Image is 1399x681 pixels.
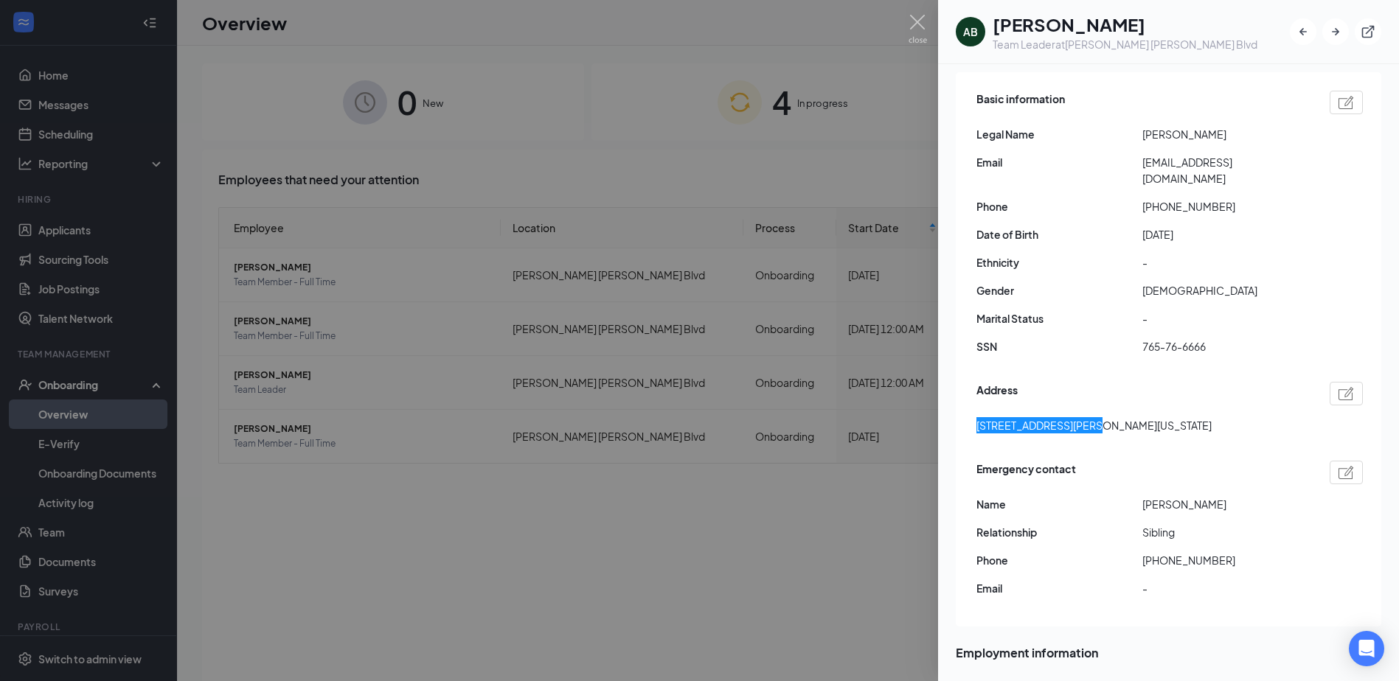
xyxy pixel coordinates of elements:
[993,12,1257,37] h1: [PERSON_NAME]
[1322,18,1349,45] button: ArrowRight
[956,643,1381,662] span: Employment information
[963,24,978,39] div: AB
[1349,631,1384,666] div: Open Intercom Messenger
[976,417,1212,433] span: [STREET_ADDRESS][PERSON_NAME][US_STATE]
[976,198,1142,214] span: Phone
[1328,24,1343,39] svg: ArrowRight
[976,552,1142,568] span: Phone
[1142,580,1308,596] span: -
[1290,18,1316,45] button: ArrowLeftNew
[1142,524,1308,540] span: Sibling
[1142,126,1308,142] span: [PERSON_NAME]
[976,310,1142,326] span: Marital Status
[1355,18,1381,45] button: ExternalLink
[976,382,1018,405] span: Address
[976,154,1142,170] span: Email
[976,282,1142,298] span: Gender
[1142,338,1308,355] span: 765-76-6666
[1361,24,1375,39] svg: ExternalLink
[1142,552,1308,568] span: [PHONE_NUMBER]
[1142,496,1308,512] span: [PERSON_NAME]
[976,524,1142,540] span: Relationship
[976,580,1142,596] span: Email
[976,254,1142,270] span: Ethnicity
[1142,226,1308,242] span: [DATE]
[1142,282,1308,298] span: [DEMOGRAPHIC_DATA]
[1142,310,1308,326] span: -
[1142,198,1308,214] span: [PHONE_NUMBER]
[976,461,1076,484] span: Emergency contact
[993,37,1257,52] div: Team Leader at [PERSON_NAME] [PERSON_NAME] Blvd
[976,91,1065,114] span: Basic information
[976,338,1142,355] span: SSN
[976,126,1142,142] span: Legal Name
[976,226,1142,242] span: Date of Birth
[1142,254,1308,270] span: -
[976,496,1142,512] span: Name
[1142,154,1308,186] span: [EMAIL_ADDRESS][DOMAIN_NAME]
[1296,24,1311,39] svg: ArrowLeftNew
